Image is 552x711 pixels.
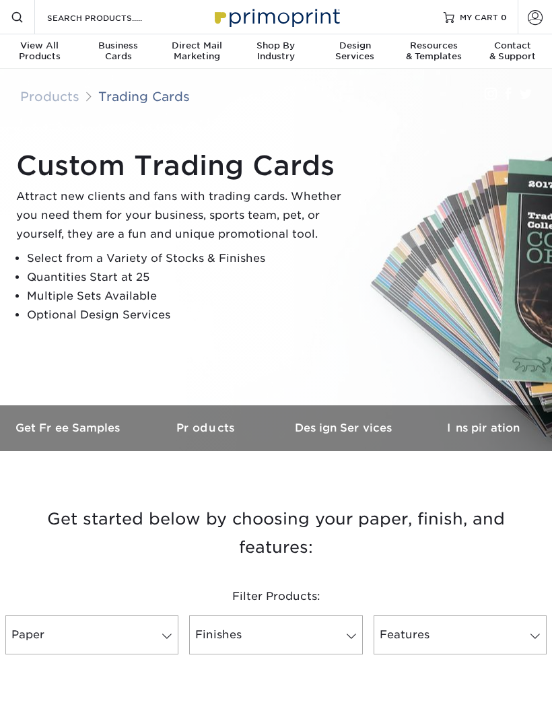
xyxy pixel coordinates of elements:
[236,40,315,62] div: Industry
[16,149,353,182] h1: Custom Trading Cards
[236,40,315,51] span: Shop By
[46,9,177,26] input: SEARCH PRODUCTS.....
[316,40,394,62] div: Services
[414,405,552,450] a: Inspiration
[27,249,353,268] li: Select from a Variety of Stocks & Finishes
[394,40,473,62] div: & Templates
[316,34,394,70] a: DesignServices
[460,11,498,23] span: MY CART
[276,405,414,450] a: Design Services
[138,421,276,434] h3: Products
[79,40,158,62] div: Cards
[158,40,236,62] div: Marketing
[473,34,552,70] a: Contact& Support
[5,615,178,654] a: Paper
[158,34,236,70] a: Direct MailMarketing
[16,187,353,244] p: Attract new clients and fans with trading cards. Whether you need them for your business, sports ...
[501,12,507,22] span: 0
[27,287,353,306] li: Multiple Sets Available
[79,40,158,51] span: Business
[158,40,236,51] span: Direct Mail
[27,306,353,325] li: Optional Design Services
[98,89,190,104] a: Trading Cards
[316,40,394,51] span: Design
[10,500,542,562] h3: Get started below by choosing your paper, finish, and features:
[236,34,315,70] a: Shop ByIndustry
[27,268,353,287] li: Quantities Start at 25
[473,40,552,51] span: Contact
[189,615,362,654] a: Finishes
[276,421,414,434] h3: Design Services
[473,40,552,62] div: & Support
[394,40,473,51] span: Resources
[209,2,343,31] img: Primoprint
[414,421,552,434] h3: Inspiration
[394,34,473,70] a: Resources& Templates
[374,615,547,654] a: Features
[138,405,276,450] a: Products
[79,34,158,70] a: BusinessCards
[20,89,79,104] a: Products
